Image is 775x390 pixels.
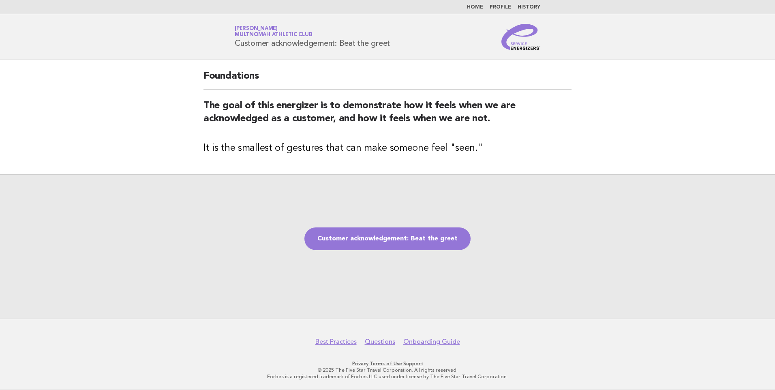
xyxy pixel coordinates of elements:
[235,32,312,38] span: Multnomah Athletic Club
[139,367,636,373] p: © 2025 The Five Star Travel Corporation. All rights reserved.
[235,26,312,37] a: [PERSON_NAME]Multnomah Athletic Club
[139,360,636,367] p: · ·
[490,5,511,10] a: Profile
[370,361,402,366] a: Terms of Use
[139,373,636,380] p: Forbes is a registered trademark of Forbes LLC used under license by The Five Star Travel Corpora...
[403,361,423,366] a: Support
[365,338,395,346] a: Questions
[203,142,572,155] h3: It is the smallest of gestures that can make someone feel "seen."
[518,5,540,10] a: History
[235,26,390,47] h1: Customer acknowledgement: Beat the greet
[304,227,471,250] a: Customer acknowledgement: Beat the greet
[315,338,357,346] a: Best Practices
[501,24,540,50] img: Service Energizers
[467,5,483,10] a: Home
[352,361,368,366] a: Privacy
[403,338,460,346] a: Onboarding Guide
[203,99,572,132] h2: The goal of this energizer is to demonstrate how it feels when we are acknowledged as a customer,...
[203,70,572,90] h2: Foundations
